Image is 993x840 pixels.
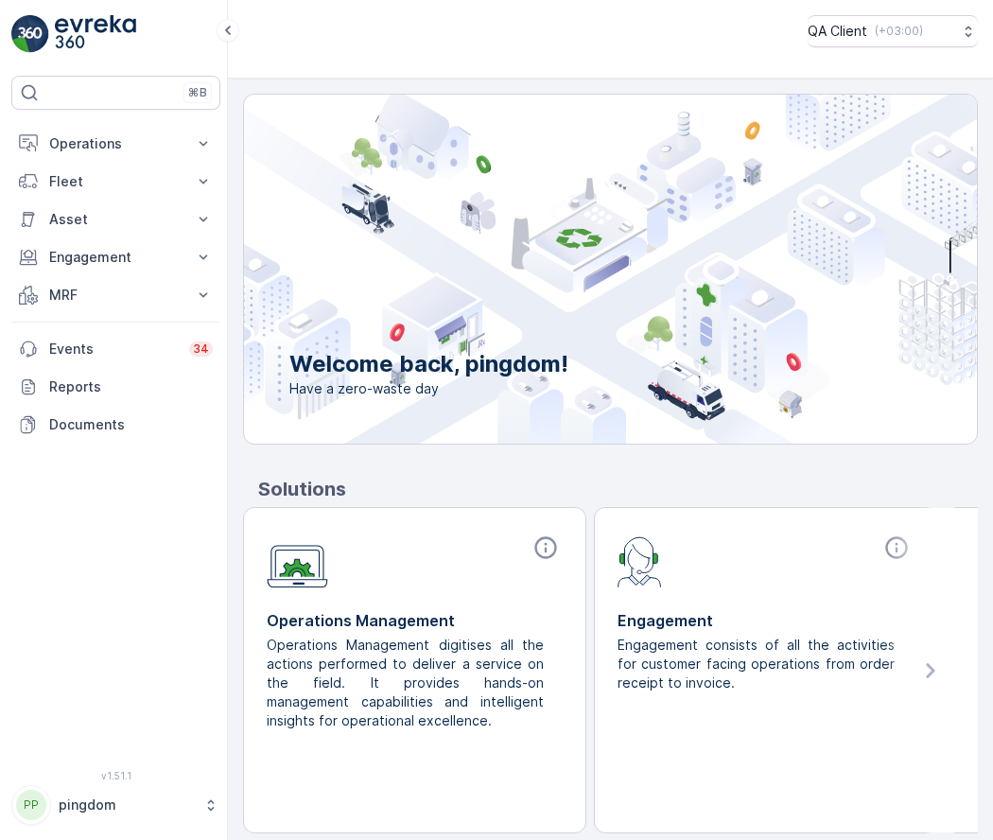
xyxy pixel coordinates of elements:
p: Operations Management digitises all the actions performed to deliver a service on the field. It p... [267,636,548,730]
img: logo [11,15,49,53]
button: Operations [11,125,220,163]
p: Documents [49,415,213,434]
img: city illustration [159,95,977,444]
button: Fleet [11,163,220,201]
p: Engagement consists of all the activities for customer facing operations from order receipt to in... [618,636,898,692]
p: Events [49,340,178,359]
p: Operations [49,134,183,153]
a: Events34 [11,330,220,368]
p: Solutions [258,475,978,503]
a: Documents [11,406,220,444]
span: Have a zero-waste day [289,379,568,398]
p: pingdom [59,796,194,814]
button: MRF [11,276,220,314]
button: Asset [11,201,220,238]
p: Reports [49,377,213,396]
img: logo_light-DOdMpM7g.png [55,15,136,53]
img: module-icon [267,534,328,588]
p: Welcome back, pingdom! [289,349,568,379]
span: v 1.51.1 [11,770,220,781]
a: Reports [11,368,220,406]
p: Fleet [49,172,183,191]
button: Engagement [11,238,220,276]
p: MRF [49,286,183,305]
p: QA Client [808,22,867,41]
button: QA Client(+03:00) [808,15,978,47]
img: module-icon [618,534,662,587]
p: ⌘B [188,85,207,100]
p: Operations Management [267,609,563,632]
p: Asset [49,210,183,229]
p: 34 [193,341,209,357]
button: PPpingdom [11,785,220,825]
div: PP [16,790,46,820]
p: Engagement [49,248,183,267]
p: ( +03:00 ) [875,24,923,39]
p: Engagement [618,609,914,632]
